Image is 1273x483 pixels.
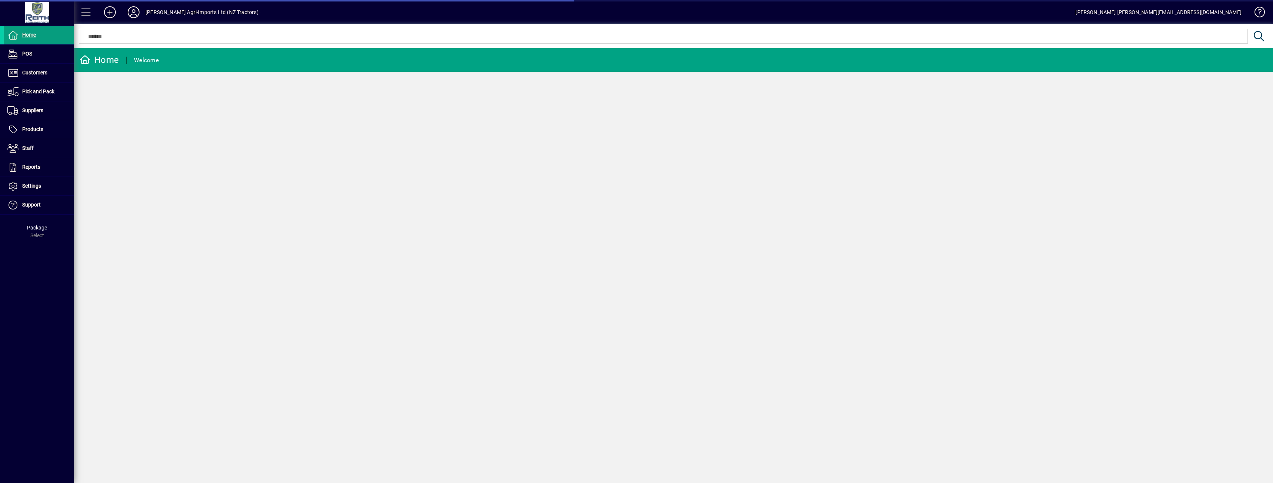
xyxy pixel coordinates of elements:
[4,83,74,101] a: Pick and Pack
[22,88,54,94] span: Pick and Pack
[80,54,119,66] div: Home
[22,164,40,170] span: Reports
[22,51,32,57] span: POS
[1249,1,1264,26] a: Knowledge Base
[134,54,159,66] div: Welcome
[4,177,74,195] a: Settings
[22,107,43,113] span: Suppliers
[22,202,41,208] span: Support
[4,120,74,139] a: Products
[4,196,74,214] a: Support
[4,158,74,177] a: Reports
[98,6,122,19] button: Add
[1075,6,1242,18] div: [PERSON_NAME] [PERSON_NAME][EMAIL_ADDRESS][DOMAIN_NAME]
[22,183,41,189] span: Settings
[145,6,259,18] div: [PERSON_NAME] Agri-Imports Ltd (NZ Tractors)
[22,32,36,38] span: Home
[4,101,74,120] a: Suppliers
[4,45,74,63] a: POS
[22,70,47,76] span: Customers
[122,6,145,19] button: Profile
[4,64,74,82] a: Customers
[22,145,34,151] span: Staff
[22,126,43,132] span: Products
[27,225,47,231] span: Package
[4,139,74,158] a: Staff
